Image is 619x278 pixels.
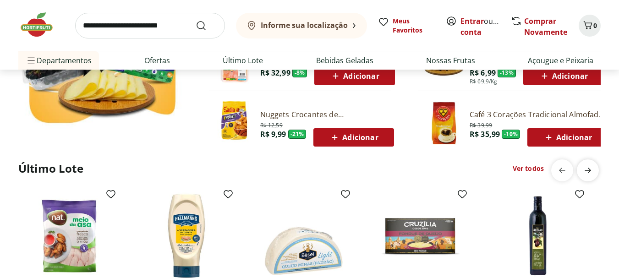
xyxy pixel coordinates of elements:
button: Carrinho [579,15,601,37]
button: Submit Search [196,20,218,31]
button: Adicionar [314,67,394,85]
a: Ver todos [513,164,544,173]
span: - 13 % [498,68,516,77]
button: next [577,159,599,181]
span: Meus Favoritos [393,16,435,35]
img: Hortifruti [18,11,64,38]
span: 0 [593,21,597,30]
img: Café Três Corações Tradicional Almofada 500g [422,101,466,145]
a: Açougue e Peixaria [528,55,593,66]
span: Adicionar [330,71,379,82]
span: R$ 9,99 [260,129,286,139]
button: Adicionar [527,128,608,147]
a: Nossas Frutas [426,55,475,66]
span: ou [460,16,501,38]
a: Nuggets Crocantes de [PERSON_NAME] 300g [260,109,394,120]
a: Meus Favoritos [378,16,435,35]
a: Criar conta [460,16,511,37]
span: - 8 % [292,68,307,77]
span: Adicionar [543,132,592,143]
span: Departamentos [26,49,92,71]
a: Bebidas Geladas [316,55,373,66]
a: Último Lote [223,55,263,66]
span: - 10 % [502,130,520,139]
button: Adicionar [523,67,603,85]
span: R$ 12,59 [260,120,283,129]
a: Entrar [460,16,484,26]
button: Informe sua localização [236,13,367,38]
img: Nuggets Crocantes de Frango Sadia 300g [213,101,257,145]
span: Adicionar [539,71,588,82]
span: R$ 39,99 [470,120,492,129]
button: Menu [26,49,37,71]
span: Adicionar [329,132,378,143]
button: Adicionar [313,128,394,147]
b: Informe sua localização [261,20,348,30]
input: search [75,13,225,38]
span: R$ 35,99 [470,129,500,139]
a: Comprar Novamente [524,16,567,37]
h2: Último Lote [18,161,83,176]
span: R$ 6,99 [470,68,496,78]
a: Ofertas [144,55,170,66]
span: R$ 32,99 [260,68,290,78]
span: R$ 69,9/Kg [470,78,498,85]
button: previous [551,159,573,181]
a: Café 3 Corações Tradicional Almofada 500g [470,109,608,120]
span: - 21 % [288,130,307,139]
